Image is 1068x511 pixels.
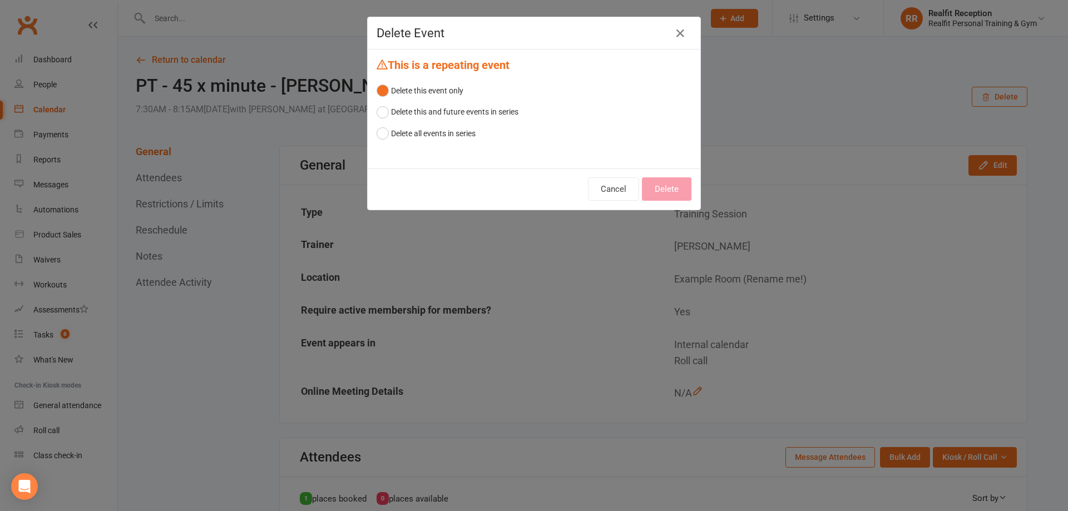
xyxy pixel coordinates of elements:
[11,473,38,500] div: Open Intercom Messenger
[377,123,476,144] button: Delete all events in series
[377,58,691,71] h4: This is a repeating event
[671,24,689,42] button: Close
[588,177,639,201] button: Cancel
[377,101,518,122] button: Delete this and future events in series
[377,80,463,101] button: Delete this event only
[377,26,691,40] h4: Delete Event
